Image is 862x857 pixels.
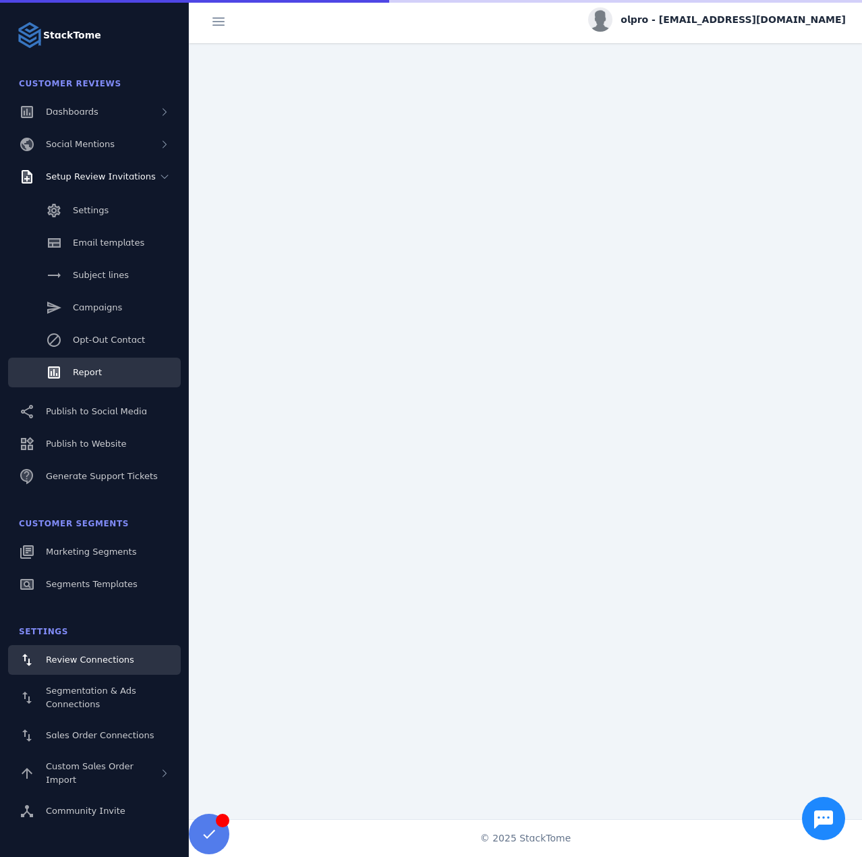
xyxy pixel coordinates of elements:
[73,302,122,312] span: Campaigns
[46,806,125,816] span: Community Invite
[480,831,571,846] span: © 2025 StackTome
[46,406,147,416] span: Publish to Social Media
[46,761,134,785] span: Custom Sales Order Import
[8,196,181,225] a: Settings
[8,796,181,826] a: Community Invite
[19,627,68,636] span: Settings
[43,28,101,43] strong: StackTome
[73,238,144,248] span: Email templates
[73,205,109,215] span: Settings
[8,645,181,675] a: Review Connections
[16,22,43,49] img: Logo image
[8,358,181,387] a: Report
[8,397,181,426] a: Publish to Social Media
[46,171,156,182] span: Setup Review Invitations
[46,471,158,481] span: Generate Support Tickets
[19,79,121,88] span: Customer Reviews
[621,13,846,27] span: olpro - [EMAIL_ADDRESS][DOMAIN_NAME]
[8,537,181,567] a: Marketing Segments
[8,429,181,459] a: Publish to Website
[46,579,138,589] span: Segments Templates
[8,462,181,491] a: Generate Support Tickets
[588,7,612,32] img: profile.jpg
[8,293,181,323] a: Campaigns
[46,730,154,740] span: Sales Order Connections
[46,139,115,149] span: Social Mentions
[19,519,129,528] span: Customer Segments
[73,367,102,377] span: Report
[73,270,129,280] span: Subject lines
[8,678,181,718] a: Segmentation & Ads Connections
[46,547,136,557] span: Marketing Segments
[73,335,145,345] span: Opt-Out Contact
[8,260,181,290] a: Subject lines
[46,107,98,117] span: Dashboards
[588,7,846,32] button: olpro - [EMAIL_ADDRESS][DOMAIN_NAME]
[8,721,181,750] a: Sales Order Connections
[46,439,126,449] span: Publish to Website
[46,655,134,665] span: Review Connections
[8,228,181,258] a: Email templates
[46,686,136,709] span: Segmentation & Ads Connections
[8,325,181,355] a: Opt-Out Contact
[8,570,181,599] a: Segments Templates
